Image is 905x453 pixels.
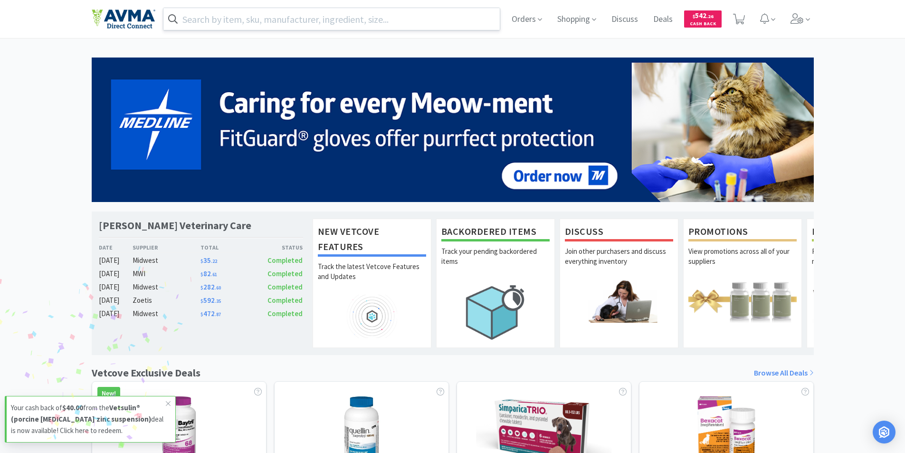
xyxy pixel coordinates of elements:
a: [DATE]Midwest$282.60Completed [99,281,303,293]
img: hero_discuss.png [565,280,673,323]
div: [DATE] [99,268,133,280]
span: $ [200,298,203,304]
a: PromotionsView promotions across all of your suppliers [683,219,802,348]
span: . 60 [215,285,221,291]
p: Track your pending backordered items [441,246,550,280]
div: Total [200,243,252,252]
span: $ [200,311,203,318]
span: 472 [200,309,221,318]
span: 282 [200,282,221,291]
h1: Discuss [565,224,673,241]
div: [DATE] [99,255,133,266]
h1: New Vetcove Features [318,224,426,257]
span: Completed [267,309,303,318]
h1: Promotions [688,224,797,241]
a: $542.26Cash Back [684,6,722,32]
a: Browse All Deals [754,367,814,379]
input: Search by item, sku, manufacturer, ingredient, size... [163,8,500,30]
a: [DATE]Zoetis$592.35Completed [99,295,303,306]
span: Completed [267,269,303,278]
span: Completed [267,296,303,305]
span: . 35 [215,298,221,304]
span: Completed [267,282,303,291]
div: Date [99,243,133,252]
p: Your cash back of from the deal is now available! Click here to redeem. [11,402,166,436]
img: hero_backorders.png [441,280,550,345]
p: Join other purchasers and discuss everything inventory [565,246,673,280]
img: e4e33dab9f054f5782a47901c742baa9_102.png [92,9,155,29]
span: . 22 [211,258,217,264]
span: $ [200,285,203,291]
h1: Vetcove Exclusive Deals [92,365,200,381]
a: [DATE]Midwest$35.22Completed [99,255,303,266]
span: . 61 [211,271,217,278]
div: [DATE] [99,281,133,293]
a: [DATE]MWI$82.61Completed [99,268,303,280]
div: Supplier [133,243,200,252]
h1: Backordered Items [441,224,550,241]
h1: [PERSON_NAME] Veterinary Care [99,219,251,232]
p: Track the latest Vetcove Features and Updates [318,261,426,295]
p: View promotions across all of your suppliers [688,246,797,280]
div: Midwest [133,308,200,319]
span: 82 [200,269,217,278]
span: 542 [693,11,714,20]
img: hero_feature_roadmap.png [318,295,426,338]
strong: $40.00 [62,403,83,412]
span: . 26 [706,13,714,19]
a: DiscussJoin other purchasers and discuss everything inventory [560,219,678,348]
a: Deals [649,15,676,24]
div: Status [252,243,303,252]
span: $ [200,271,203,278]
a: Discuss [608,15,642,24]
img: 5b85490d2c9a43ef9873369d65f5cc4c_481.png [92,58,814,202]
a: Backordered ItemsTrack your pending backordered items [436,219,555,348]
img: hero_promotions.png [688,280,797,323]
a: New Vetcove FeaturesTrack the latest Vetcove Features and Updates [313,219,431,348]
div: Open Intercom Messenger [873,421,895,443]
div: Midwest [133,281,200,293]
div: Zoetis [133,295,200,306]
span: 35 [200,256,217,265]
span: Completed [267,256,303,265]
span: . 87 [215,311,221,318]
div: Midwest [133,255,200,266]
span: $ [200,258,203,264]
span: 592 [200,296,221,305]
span: Cash Back [690,21,716,28]
a: [DATE]Midwest$472.87Completed [99,308,303,319]
div: [DATE] [99,295,133,306]
div: MWI [133,268,200,280]
div: [DATE] [99,308,133,319]
span: $ [693,13,695,19]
